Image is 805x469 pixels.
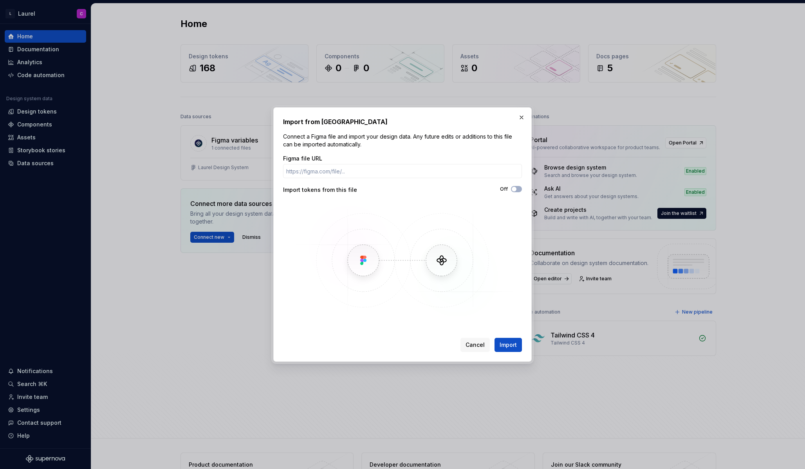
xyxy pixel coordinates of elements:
[283,133,522,148] p: Connect a Figma file and import your design data. Any future edits or additions to this file can ...
[283,164,522,178] input: https://figma.com/file/...
[466,341,485,349] span: Cancel
[283,117,522,126] h2: Import from [GEOGRAPHIC_DATA]
[495,338,522,352] button: Import
[283,155,322,162] label: Figma file URL
[500,186,508,192] label: Off
[460,338,490,352] button: Cancel
[283,186,402,194] div: Import tokens from this file
[500,341,517,349] span: Import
